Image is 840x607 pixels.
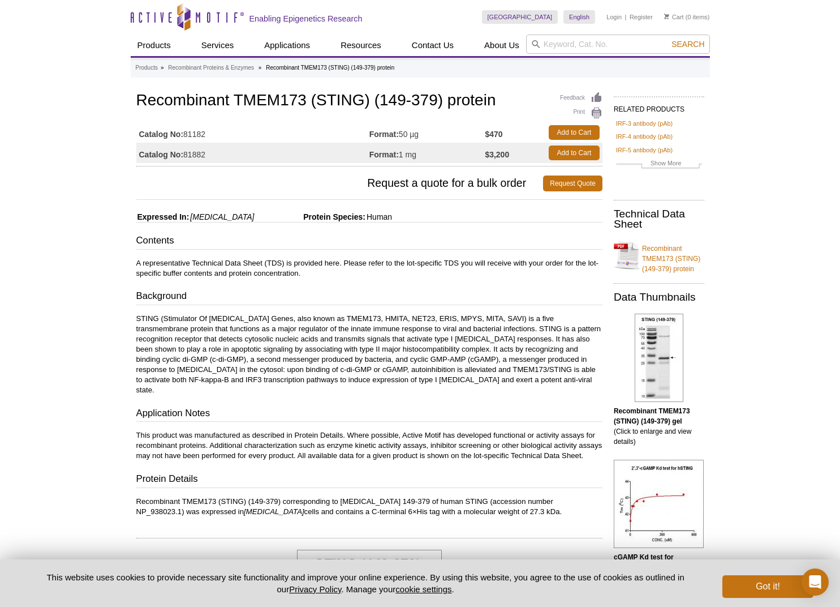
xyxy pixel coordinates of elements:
[526,35,710,54] input: Keyword, Cat. No.
[614,406,704,447] p: (Click to enlarge and view details)
[249,14,363,24] h2: Enabling Epigenetics Research
[136,122,369,143] td: 81182
[616,158,702,171] a: Show More
[136,497,602,517] p: Recombinant TMEM173 (STING) (149-379) corresponding to [MEDICAL_DATA] 149-379 of human STING (acc...
[635,314,683,402] img: Recombinant TMEM173 (STING) (149-379) gel
[614,552,704,603] p: (Click to enlarge and view details)
[244,507,304,516] i: [MEDICAL_DATA]
[136,472,602,488] h3: Protein Details
[614,460,704,548] img: cGAMP Kd test for Recombinant TMEM173 (STING) (149-379)
[27,571,704,595] p: This website uses cookies to provide necessary site functionality and improve your online experie...
[136,234,602,250] h3: Contents
[664,13,684,21] a: Cart
[395,584,451,594] button: cookie settings
[256,212,365,221] span: Protein Species:
[136,430,602,461] p: This product was manufactured as described in Protein Details. Where possible, Active Motif has d...
[616,131,673,142] a: IRF-4 antibody (pAb)
[257,35,317,56] a: Applications
[136,407,602,422] h3: Application Notes
[365,212,392,221] span: Human
[485,129,502,139] strong: $470
[614,553,690,582] b: cGAMP Kd test for Recombinant TMEM173 (STING) (149-379)
[560,107,602,119] a: Print
[802,568,829,596] div: Open Intercom Messenger
[136,314,602,395] p: STING (Stimulator Of [MEDICAL_DATA] Genes, also known as TMEM173, HMITA, NET23, ERIS, MPYS, MITA,...
[664,14,669,19] img: Your Cart
[266,65,394,71] li: Recombinant TMEM173 (STING) (149-379) protein
[485,149,509,160] strong: $3,200
[369,143,485,163] td: 1 mg
[168,63,254,73] a: Recombinant Proteins & Enzymes
[543,176,602,191] a: Request Quote
[139,149,184,160] strong: Catalog No:
[136,63,158,73] a: Products
[289,584,341,594] a: Privacy Policy
[369,122,485,143] td: 50 µg
[630,13,653,21] a: Register
[614,237,704,274] a: Recombinant TMEM173 (STING) (149-379) protein
[560,92,602,104] a: Feedback
[136,212,189,221] span: Expressed In:
[369,129,399,139] strong: Format:
[614,407,690,425] b: Recombinant TMEM173 (STING) (149-379) gel
[616,118,673,129] a: IRF-3 antibody (pAb)
[614,96,704,117] h2: RELATED PRODUCTS
[477,35,526,56] a: About Us
[136,176,544,191] span: Request a quote for a bulk order
[606,13,622,21] a: Login
[259,65,262,71] li: »
[334,35,388,56] a: Resources
[139,129,184,139] strong: Catalog No:
[549,146,600,160] a: Add to Cart
[664,10,710,24] li: (0 items)
[671,40,704,49] span: Search
[136,258,602,279] p: A representative Technical Data Sheet (TDS) is provided here. Please refer to the lot-specific TD...
[563,10,595,24] a: English
[405,35,460,56] a: Contact Us
[195,35,241,56] a: Services
[625,10,627,24] li: |
[549,125,600,140] a: Add to Cart
[668,39,708,49] button: Search
[136,92,602,111] h1: Recombinant TMEM173 (STING) (149-379) protein
[161,65,164,71] li: »
[482,10,558,24] a: [GEOGRAPHIC_DATA]
[190,212,254,221] i: [MEDICAL_DATA]
[136,289,602,305] h3: Background
[369,149,399,160] strong: Format:
[614,209,704,229] h2: Technical Data Sheet
[616,145,673,155] a: IRF-5 antibody (pAb)
[722,575,813,598] button: Got it!
[614,292,704,302] h2: Data Thumbnails
[131,35,178,56] a: Products
[136,143,369,163] td: 81882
